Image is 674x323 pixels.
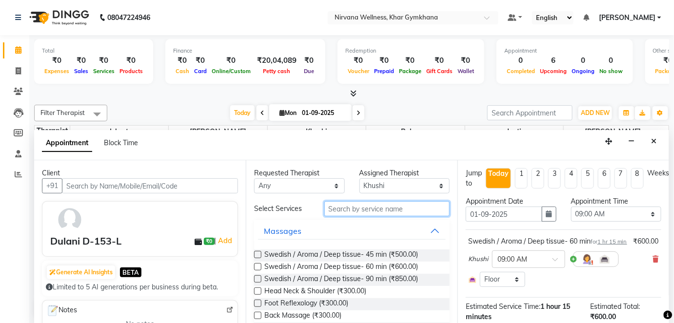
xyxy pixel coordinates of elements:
span: Completed [504,68,537,75]
div: Today [488,169,509,179]
div: ₹0 [117,55,145,66]
span: | [215,235,234,247]
li: 3 [548,168,561,189]
div: Finance [173,47,317,55]
img: Interior.png [599,253,611,265]
li: 2 [532,168,544,189]
div: ₹0 [192,55,209,66]
div: 0 [569,55,597,66]
span: Wallet [455,68,476,75]
span: Ruksana [366,126,465,138]
span: Card [192,68,209,75]
a: Add [217,235,234,247]
span: Head Neck & Shoulder (₹300.00) [264,286,366,298]
span: BETA [120,267,141,277]
input: 2025-09-01 [299,106,348,120]
div: ₹600.00 [634,236,659,247]
li: 8 [631,168,644,189]
div: Redemption [345,47,476,55]
input: Search by service name [324,201,450,216]
span: 1 hr 15 min [597,238,627,245]
button: +91 [42,178,62,193]
span: Gift Cards [424,68,455,75]
span: Due [301,68,317,75]
div: ₹0 [345,55,372,66]
span: Appointment [42,134,92,152]
li: 4 [565,168,577,189]
span: Khushi [468,254,488,264]
div: Appointment [504,47,625,55]
div: Therapist [35,126,70,136]
input: Search Appointment [487,105,573,120]
span: [PERSON_NAME] [599,13,655,23]
div: ₹0 [300,55,317,66]
div: ₹0 [42,55,72,66]
div: Jump to [466,168,482,189]
div: Assigned Therapist [359,168,450,178]
span: No show [597,68,625,75]
div: ₹0 [424,55,455,66]
div: Client [42,168,238,178]
div: 6 [537,55,569,66]
span: Mon [277,109,299,116]
span: Cash [173,68,192,75]
button: Generate AI Insights [47,266,115,279]
span: Today [230,105,255,120]
div: Swedish / Aroma / Deep tissue- 60 min [468,236,627,247]
span: ADD NEW [581,109,610,116]
span: Petty cash [261,68,293,75]
span: Back Massage (₹300.00) [264,310,341,323]
li: 7 [615,168,627,189]
div: Weeks [648,168,670,178]
button: Massages [258,222,446,240]
span: Ongoing [569,68,597,75]
img: avatar [56,206,84,234]
img: Hairdresser.png [581,253,593,265]
span: Khushi [268,126,366,138]
span: Estimated Total: [590,302,640,311]
div: Select Services [247,204,317,214]
span: Filter Therapist [40,109,85,116]
li: 6 [598,168,611,189]
span: ₹600.00 [590,312,616,321]
input: Search by Name/Mobile/Email/Code [62,178,238,193]
div: ₹20,04,089 [253,55,300,66]
div: ₹0 [455,55,476,66]
span: Upcoming [537,68,569,75]
input: yyyy-mm-dd [466,207,542,222]
div: 0 [597,55,625,66]
span: Foot Reflexology (₹300.00) [264,298,348,310]
div: ₹0 [91,55,117,66]
span: Prepaid [372,68,396,75]
span: Swedish / Aroma / Deep tissue- 90 min (₹850.00) [264,274,418,286]
img: logo [25,4,92,31]
span: [PERSON_NAME] [564,126,662,138]
img: Interior.png [468,275,477,284]
li: 5 [581,168,594,189]
span: [PERSON_NAME] [169,126,267,138]
div: 0 [504,55,537,66]
span: Voucher [345,68,372,75]
small: for [591,238,627,245]
button: ADD NEW [578,106,612,120]
b: 08047224946 [107,4,150,31]
span: Jyoti [465,126,564,138]
div: ₹0 [396,55,424,66]
span: Package [396,68,424,75]
div: ₹0 [173,55,192,66]
span: Ishrat [70,126,169,138]
div: Limited to 5 AI generations per business during beta. [46,282,234,292]
div: Dulani D-153-L [50,234,121,248]
div: ₹0 [372,55,396,66]
span: Products [117,68,145,75]
span: Sales [72,68,91,75]
span: Block Time [104,138,138,147]
span: Estimated Service Time: [466,302,540,311]
div: Requested Therapist [254,168,345,178]
div: Massages [264,225,301,237]
span: Swedish / Aroma / Deep tissue- 45 min (₹500.00) [264,249,418,262]
div: ₹0 [72,55,91,66]
div: ₹0 [209,55,253,66]
span: Swedish / Aroma / Deep tissue- 60 min (₹600.00) [264,262,418,274]
span: Notes [46,304,77,317]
